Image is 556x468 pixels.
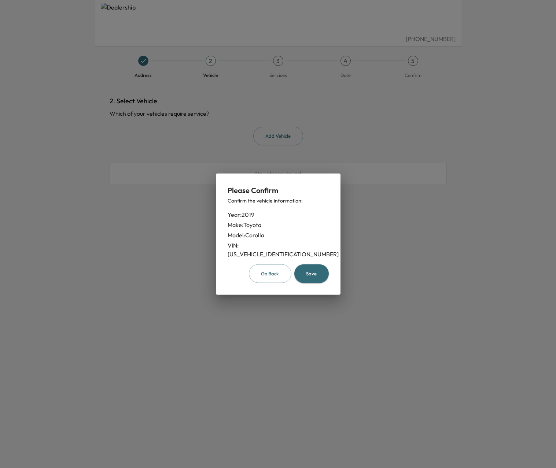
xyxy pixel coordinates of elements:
div: VIN: [US_VEHICLE_IDENTIFICATION_NUMBER] [228,241,329,259]
button: Save [294,264,329,283]
div: Confirm the vehicle information: [228,197,329,204]
div: Model: Corolla [228,231,329,239]
div: Make: Toyota [228,220,329,229]
div: Year: 2019 [228,210,329,219]
button: Go Back [249,264,291,283]
div: Please Confirm [228,185,329,196]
